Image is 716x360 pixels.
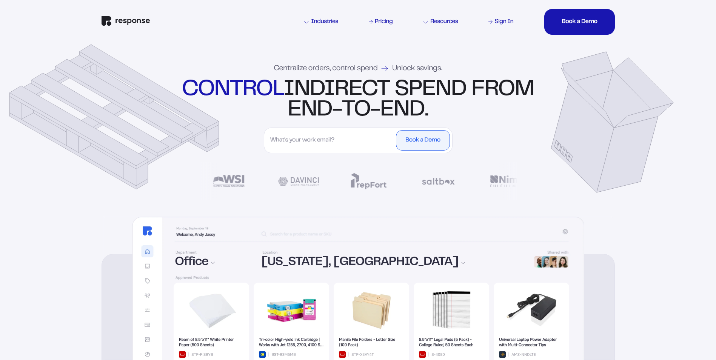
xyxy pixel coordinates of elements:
[274,65,442,72] div: Centralize orders, control spend
[544,9,614,35] button: Book a DemoBook a DemoBook a DemoBook a DemoBook a Demo
[266,130,394,151] input: What's your work email?
[102,16,150,28] a: Response Home
[262,257,524,269] div: [US_STATE], [GEOGRAPHIC_DATA]
[396,130,450,151] button: Book a Demo
[562,19,597,25] div: Book a Demo
[487,17,515,26] a: Sign In
[423,19,458,25] div: Resources
[180,80,536,120] div: indirect spend from end-to-end.
[175,257,253,269] div: Office
[375,19,393,25] div: Pricing
[368,17,394,26] a: Pricing
[405,137,440,143] div: Book a Demo
[304,19,338,25] div: Industries
[182,80,283,100] strong: control
[102,16,150,26] img: Response Logo
[494,19,513,25] div: Sign In
[392,65,442,72] span: Unlock savings.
